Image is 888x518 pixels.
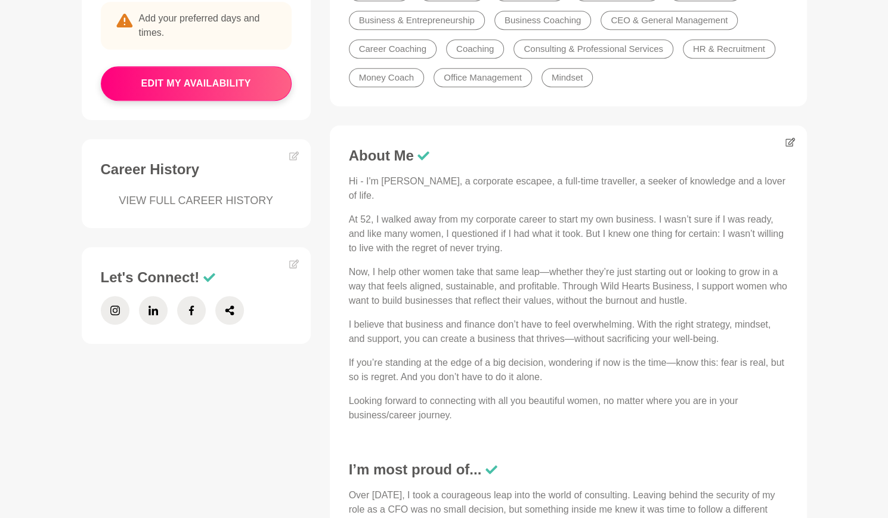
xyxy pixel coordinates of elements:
[349,265,788,308] p: Now, I help other women take that same leap—whether they’re just starting out or looking to grow ...
[349,212,788,255] p: At 52, I walked away from my corporate career to start my own business. I wasn’t sure if I was re...
[177,296,206,325] a: Facebook
[101,269,292,286] h3: Let's Connect!
[349,461,788,479] h3: I’m most proud of...
[101,161,292,178] h3: Career History
[101,193,292,209] a: VIEW FULL CAREER HISTORY
[101,2,292,50] p: Add your preferred days and times.
[349,356,788,384] p: If you’re standing at the edge of a big decision, wondering if now is the time—know this: fear is...
[349,174,788,203] p: Hi - I'm [PERSON_NAME], a corporate escapee, a full-time traveller, a seeker of knowledge and a l...
[349,317,788,346] p: I believe that business and finance don’t have to feel overwhelming. With the right strategy, min...
[139,296,168,325] a: LinkedIn
[215,296,244,325] a: Share
[349,147,788,165] h3: About Me
[101,296,129,325] a: Instagram
[349,394,788,437] p: Looking forward to connecting with all you beautiful women, no matter where you are in your busin...
[101,66,292,101] button: edit my availability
